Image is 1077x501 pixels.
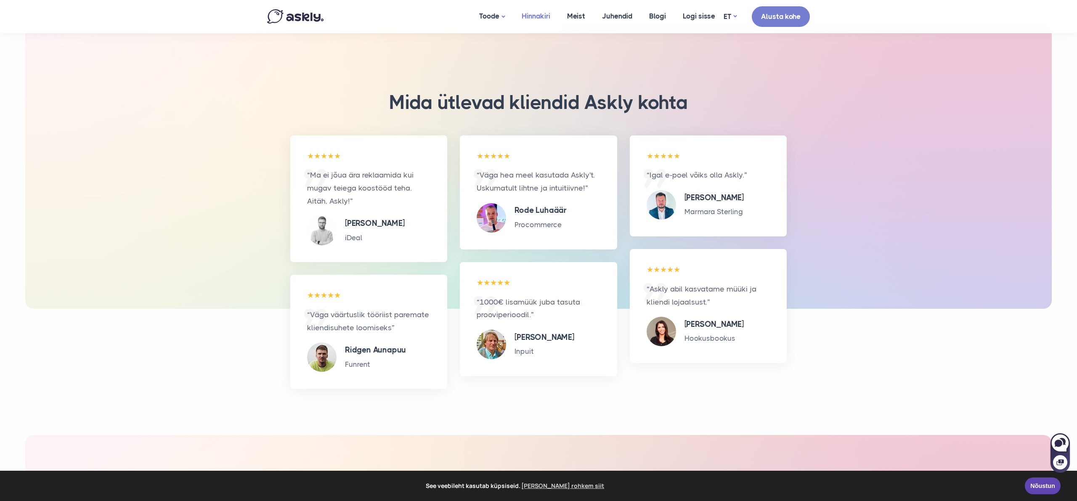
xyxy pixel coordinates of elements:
span: See veebileht kasutab küpsiseid. [12,480,1019,492]
p: Funrent [345,358,406,371]
p: iDeal [345,232,404,244]
p: “1000€ lisamüük juba tasuta prooviperioodil.” [477,296,600,321]
p: Procommerce [515,219,567,231]
p: “Ma ei jõua ära reklaamida kui mugav teiega koostööd teha. Aitäh, Askly!” [307,169,430,207]
p: “Askly abil kasvatame müüki ja kliendi lojaalsust.” [647,283,770,308]
p: Inpuit [515,345,574,358]
img: Askly [267,9,324,24]
h5: Rode Luhaäär [515,204,567,217]
a: Nõustun [1025,477,1061,494]
a: learn more about cookies [520,480,606,492]
iframe: Askly chat [1050,432,1071,474]
p: “Väga väärtuslik tööriist paremate kliendisuhete loomiseks” [307,308,430,334]
p: Hookusbookus [684,332,744,345]
h5: Ridgen Aunapuu [345,344,406,356]
a: Alusta kohe [752,6,810,27]
h5: [PERSON_NAME] [345,217,404,230]
a: ET [724,11,737,23]
h5: [PERSON_NAME] [684,318,744,331]
h3: Mida ütlevad kliendid Askly kohta [360,91,717,114]
p: Marmara Sterling [684,206,744,218]
h5: [PERSON_NAME] [684,192,744,204]
p: “Igal e-poel võiks olla Askly.” [647,169,770,182]
h5: [PERSON_NAME] [515,331,574,344]
p: “Väga hea meel kasutada Askly't. Uskumatult lihtne ja intuitiivne!” [477,169,600,194]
